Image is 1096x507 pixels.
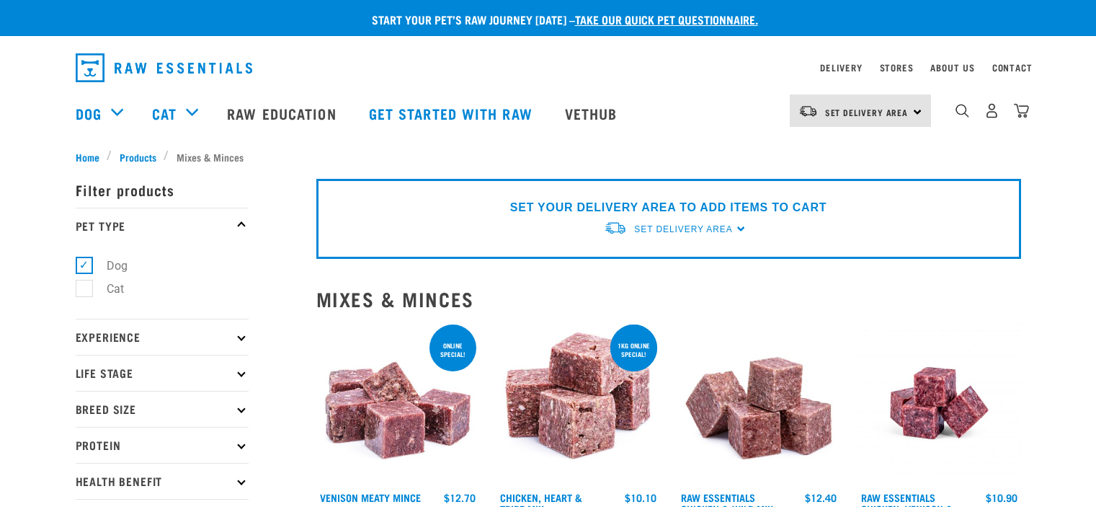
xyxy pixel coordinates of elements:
[76,463,249,499] p: Health Benefit
[444,492,476,503] div: $12.70
[955,104,969,118] img: home-icon-1@2x.png
[76,53,252,82] img: Raw Essentials Logo
[634,224,732,234] span: Set Delivery Area
[355,84,551,142] a: Get started with Raw
[120,149,156,164] span: Products
[76,427,249,463] p: Protein
[84,257,133,275] label: Dog
[805,492,837,503] div: $12.40
[984,103,999,118] img: user.png
[496,322,660,485] img: 1062 Chicken Heart Tripe Mix 01
[857,322,1021,485] img: Chicken Venison mix 1655
[1014,103,1029,118] img: home-icon@2x.png
[76,172,249,208] p: Filter products
[320,495,421,500] a: Venison Meaty Mince
[551,84,636,142] a: Vethub
[610,335,657,365] div: 1kg online special!
[429,335,476,365] div: ONLINE SPECIAL!
[986,492,1017,503] div: $10.90
[76,355,249,391] p: Life Stage
[213,84,354,142] a: Raw Education
[76,149,1021,164] nav: breadcrumbs
[76,319,249,355] p: Experience
[677,322,841,485] img: Pile Of Cubed Chicken Wild Meat Mix
[316,322,480,485] img: 1117 Venison Meat Mince 01
[76,149,107,164] a: Home
[112,149,164,164] a: Products
[820,65,862,70] a: Delivery
[64,48,1033,88] nav: dropdown navigation
[76,102,102,124] a: Dog
[316,288,1021,310] h2: Mixes & Minces
[798,105,818,118] img: van-moving.png
[880,65,914,70] a: Stores
[76,208,249,244] p: Pet Type
[152,102,177,124] a: Cat
[575,16,758,22] a: take our quick pet questionnaire.
[930,65,974,70] a: About Us
[992,65,1033,70] a: Contact
[76,149,99,164] span: Home
[625,492,656,503] div: $10.10
[76,391,249,427] p: Breed Size
[510,199,827,216] p: SET YOUR DELIVERY AREA TO ADD ITEMS TO CART
[604,221,627,236] img: van-moving.png
[84,280,130,298] label: Cat
[825,110,909,115] span: Set Delivery Area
